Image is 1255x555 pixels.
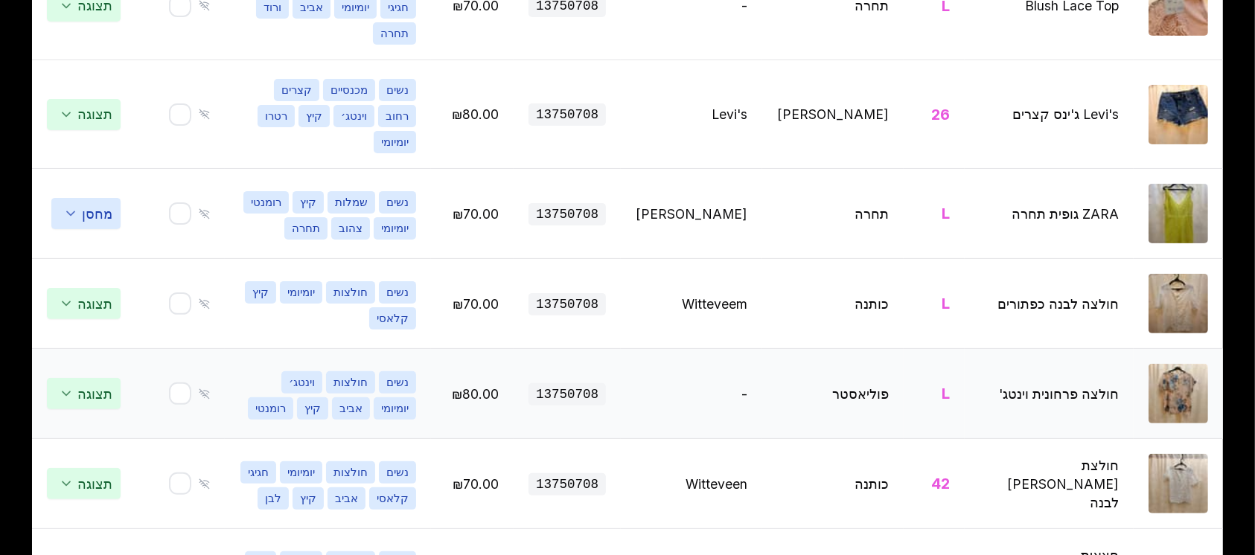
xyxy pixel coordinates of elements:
span: אביב [328,487,365,510]
span: נשים [379,191,416,214]
span: קיץ [293,191,324,214]
td: Witteveem [621,259,762,349]
span: נשים [379,371,416,394]
span: אביב [332,397,370,420]
span: רחוב [378,105,416,127]
span: Edit price [452,106,499,122]
span: חולצות [326,371,375,394]
span: מכנסיים [323,79,375,101]
td: L [904,169,965,259]
img: חולצה פרחונית וינטג' [1149,364,1208,423]
td: Levi's ג'ינס קצרים [965,60,1134,169]
span: וינטג׳ [333,105,374,127]
span: קלאסי [369,487,416,510]
span: Edit price [453,206,499,222]
span: יומיומי [280,461,322,484]
span: רומנטי [243,191,289,214]
span: קלאסי [369,307,416,330]
span: לבן [258,487,289,510]
td: [PERSON_NAME] [621,169,762,259]
span: נשים [379,281,416,304]
span: 13750708 [528,473,606,495]
span: קצרים [274,79,319,101]
span: יומיומי [374,131,416,153]
span: יומיומי [374,217,416,240]
span: 13750708 [528,103,606,126]
span: 13750708 [528,203,606,225]
td: חולצה פרחונית וינטג' [965,349,1134,439]
span: Change status [51,198,121,229]
td: - [621,349,762,439]
span: נשים [379,461,416,484]
span: תחרה [284,217,328,240]
td: כותנה [762,259,904,349]
img: Levi's ג'ינס קצרים [1149,85,1208,144]
span: שמלות [328,191,375,214]
td: 26 [904,60,965,169]
span: רומנטי [248,397,293,420]
td: כותנה [762,439,904,529]
td: Witteveen [621,439,762,529]
td: [PERSON_NAME] [762,60,904,169]
span: קיץ [245,281,276,304]
span: Change status [47,468,121,499]
td: תחרה [762,169,904,259]
span: רטרו [258,105,295,127]
span: וינטג׳ [281,371,322,394]
span: יומיומי [374,397,416,420]
span: חולצות [326,461,375,484]
img: חולצת Witteveen לבנה [1149,454,1208,513]
span: 13750708 [528,293,606,315]
span: Edit price [452,386,499,402]
span: Change status [47,99,121,130]
td: פוליאסטר [762,349,904,439]
span: תחרה [373,22,416,45]
span: חולצות [326,281,375,304]
span: יומיומי [280,281,322,304]
span: קיץ [293,487,324,510]
td: ZARA גופית תחרה [965,169,1134,259]
td: 42 [904,439,965,529]
span: Edit price [453,476,499,492]
td: L [904,349,965,439]
span: Change status [47,288,121,319]
span: נשים [379,79,416,101]
span: קיץ [298,105,330,127]
img: ZARA גופית תחרה [1149,184,1208,243]
td: L [904,259,965,349]
span: 13750708 [528,383,606,405]
span: צהוב [331,217,370,240]
span: קיץ [297,397,328,420]
td: חולצת [PERSON_NAME] לבנה [965,439,1134,529]
span: Edit price [453,296,499,312]
span: Change status [47,378,121,409]
td: חולצה לבנה כפתורים [965,259,1134,349]
span: חגיגי [240,461,276,484]
td: Levi's [621,60,762,169]
img: חולצה לבנה כפתורים [1149,274,1208,333]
